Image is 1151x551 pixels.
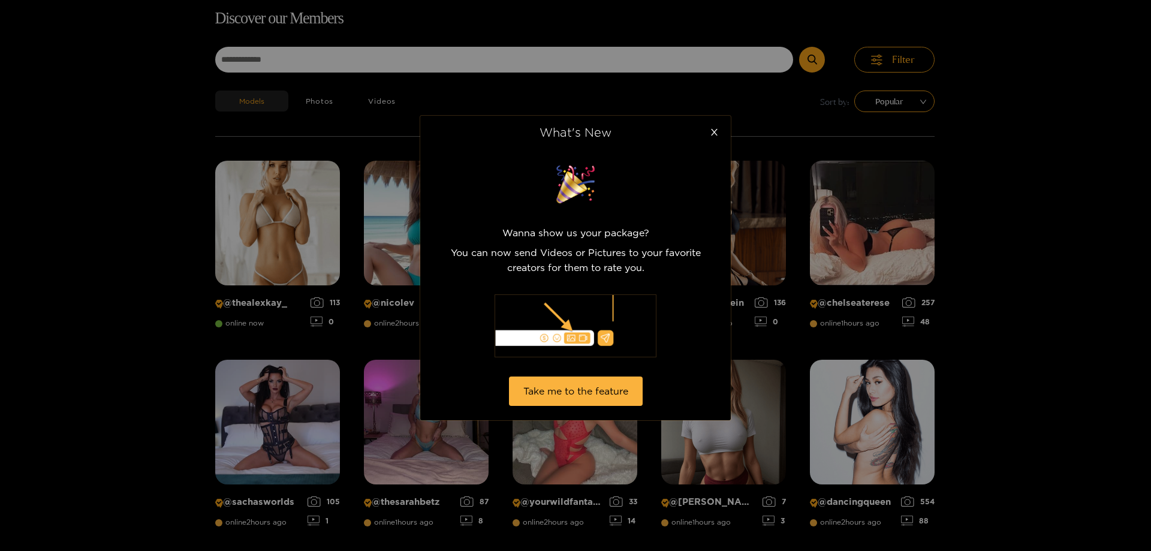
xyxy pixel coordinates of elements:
[697,116,731,149] button: Close
[435,245,716,275] p: You can now send Videos or Pictures to your favorite creators for them to rate you.
[546,162,605,206] img: surprise image
[435,125,716,138] div: What's New
[509,377,643,406] button: Take me to the feature
[495,294,656,357] img: illustration
[435,225,716,240] p: Wanna show us your package?
[710,128,719,137] span: close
